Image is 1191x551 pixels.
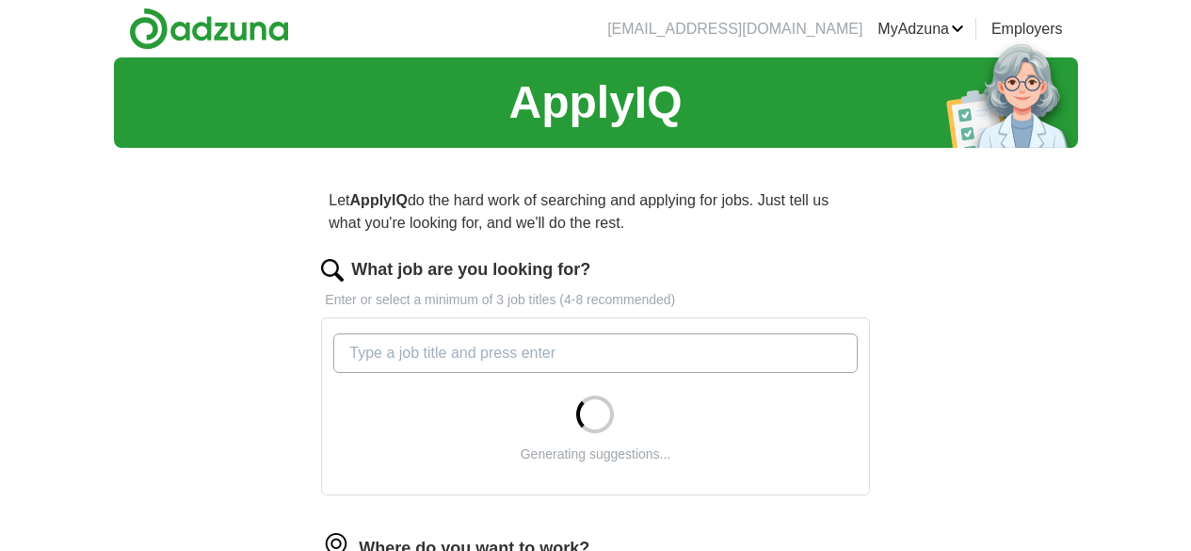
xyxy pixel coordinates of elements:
[321,182,869,242] p: Let do the hard work of searching and applying for jobs. Just tell us what you're looking for, an...
[508,69,682,137] h1: ApplyIQ
[321,259,344,282] img: search.png
[350,192,408,208] strong: ApplyIQ
[877,18,964,41] a: MyAdzuna
[321,290,869,310] p: Enter or select a minimum of 3 job titles (4-8 recommended)
[333,333,857,373] input: Type a job title and press enter
[521,445,671,464] div: Generating suggestions...
[351,257,590,283] label: What job are you looking for?
[991,18,1063,41] a: Employers
[607,18,862,41] li: [EMAIL_ADDRESS][DOMAIN_NAME]
[129,8,289,50] img: Adzuna logo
